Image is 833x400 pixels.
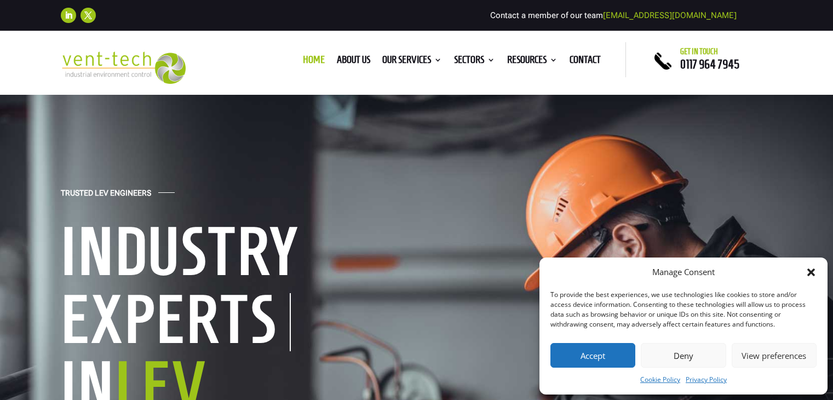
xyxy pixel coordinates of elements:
a: Follow on X [81,8,96,23]
a: Sectors [454,56,495,68]
span: Contact a member of our team [490,10,737,20]
div: To provide the best experiences, we use technologies like cookies to store and/or access device i... [550,290,815,329]
h4: Trusted LEV Engineers [61,188,151,203]
div: Close dialog [806,267,817,278]
button: View preferences [732,343,817,368]
a: About us [337,56,370,68]
a: 0117 964 7945 [680,58,739,71]
a: Resources [507,56,558,68]
a: [EMAIL_ADDRESS][DOMAIN_NAME] [603,10,737,20]
button: Accept [550,343,635,368]
a: Home [303,56,325,68]
div: Manage Consent [652,266,715,279]
a: Our Services [382,56,442,68]
button: Deny [641,343,726,368]
h1: Industry [61,217,400,292]
span: Get in touch [680,47,718,56]
h1: Experts [61,293,291,351]
a: Privacy Policy [686,373,727,386]
img: 2023-09-27T08_35_16.549ZVENT-TECH---Clear-background [61,52,186,84]
a: Follow on LinkedIn [61,8,76,23]
a: Contact [570,56,601,68]
a: Cookie Policy [640,373,680,386]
